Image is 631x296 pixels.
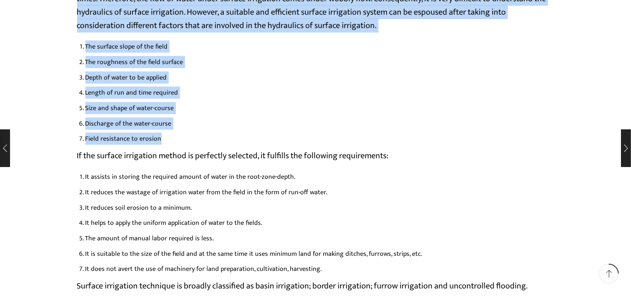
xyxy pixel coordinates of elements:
li: It is suitable to the size of the field and at the same time it uses minimum land for making ditc... [85,248,554,260]
li: The roughness of the field surface [85,56,554,68]
li: Length of run and time required [85,87,554,99]
p: Surface irrigation technique is broadly classified as basin irrigation; border irrigation; furrow... [77,279,554,293]
li: It assists in storing the required amount of water in the root-zone-depth. [85,171,554,183]
li: Depth of water to be applied [85,72,554,84]
li: It reduces soil erosion to a minimum. [85,202,554,214]
li: It does not avert the use of machinery for land preparation, cultivation, harvesting. [85,263,554,275]
li: Discharge of the water-course [85,118,554,130]
li: It reduces the wastage of irrigation water from the field in the form of run-off water. [85,186,554,198]
li: The surface slope of the field [85,41,554,53]
p: If the surface irrigation method is perfectly selected, it fulfills the following requirements: [77,149,554,162]
li: Size and shape of water-course [85,102,554,114]
li: Field resistance to erosion [85,133,554,145]
li: The amount of manual labor required is less. [85,232,554,245]
li: It helps to apply the uniform application of water to the fields. [85,217,554,229]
